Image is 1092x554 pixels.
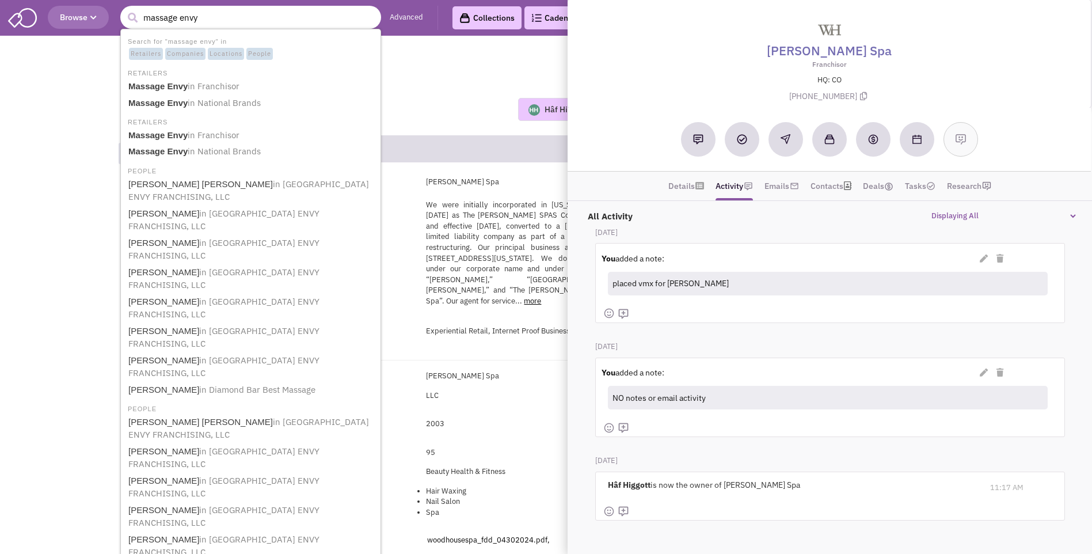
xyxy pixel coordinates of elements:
a: Social Media [118,347,243,371]
b: [DATE] [595,456,618,465]
a: Feeds [118,374,243,396]
a: [PERSON_NAME] [PERSON_NAME]in [GEOGRAPHIC_DATA] ENVY FRANCHISING, LLC [125,177,379,205]
div: placed vmx for [PERSON_NAME] [608,274,1042,294]
a: [PERSON_NAME]in [GEOGRAPHIC_DATA] ENVY FRANCHISING, LLC [125,444,379,472]
a: Emails [764,177,789,195]
label: added a note: [602,367,664,378]
button: Browse [48,6,109,29]
li: Nail Salon [426,496,602,507]
a: Contacts [811,177,843,195]
a: [PERSON_NAME]in [GEOGRAPHIC_DATA] ENVY FRANCHISING, LLC [125,473,379,502]
a: Details [668,177,695,195]
a: Massage Envyin National Brands [125,96,379,111]
div: 2003 [418,419,610,430]
img: research-icon.png [982,181,991,191]
img: TaskCount.png [926,181,935,191]
span: in [GEOGRAPHIC_DATA] ENVY FRANCHISING, LLC [128,237,319,261]
label: added a note: [602,253,664,264]
button: Add to a collection [812,122,847,157]
b: Hâf Higgott [608,480,650,490]
span: We were initially incorporated in [US_STATE] on [DATE] as The [PERSON_NAME] SPAS Corporation, and... [426,200,602,306]
a: woodhousespa_fdd_04302024.pdf, [427,535,550,545]
a: Activity [716,177,743,195]
a: Research [947,177,981,195]
img: mdi_comment-add-outline.png [618,422,629,434]
span: in National Brands [188,146,261,157]
img: Request research [955,134,967,145]
b: [DATE] [595,227,618,237]
span: People [246,48,273,60]
img: icon-collection-lavender-black.svg [459,13,470,24]
img: Add to a collection [824,134,835,145]
a: [PERSON_NAME]in [GEOGRAPHIC_DATA] ENVY FRANCHISING, LLC [125,503,379,531]
div: LLC [418,390,610,401]
img: Cadences_logo.png [531,14,542,22]
p: Franchisor [581,59,1078,69]
a: Massage Envyin National Brands [125,144,379,160]
a: [PERSON_NAME]in [GEOGRAPHIC_DATA] ENVY FRANCHISING, LLC [125,265,379,293]
span: in [GEOGRAPHIC_DATA] ENVY FRANCHISING, LLC [128,296,319,320]
a: Advanced [390,12,423,23]
li: Hair Waxing [426,486,602,497]
li: Search for "massage envy" in [122,35,379,61]
span: in [GEOGRAPHIC_DATA] ENVY FRANCHISING, LLC [128,446,319,470]
img: Reachout [781,134,790,144]
span: in Franchisor [188,130,239,141]
div: Experiential Retail, Internet Proof Business [418,326,610,337]
a: Units [118,246,243,270]
b: [DATE] [595,341,618,351]
a: [PERSON_NAME] Spa [767,41,892,59]
a: more [524,296,541,306]
span: Retailers [129,48,163,60]
a: Signals [118,398,243,420]
span: in [GEOGRAPHIC_DATA] ENVY FRANCHISING, LLC [128,504,319,529]
div: is now the owner of [PERSON_NAME] Spa [603,472,981,498]
div: 95 [418,447,610,458]
a: Map View [118,273,243,295]
a: General Info [119,143,244,165]
b: Massage Envy [128,130,188,140]
b: Massage Envy [128,81,188,91]
label: All Activity [582,204,633,222]
img: SmartAdmin [8,6,37,28]
a: Reviews [118,423,243,447]
div: NO notes or email activity [608,388,1042,408]
a: Feeds [118,450,243,472]
img: Create a deal [867,134,879,145]
a: [PERSON_NAME]in [GEOGRAPHIC_DATA] ENVY FRANCHISING, LLC [125,294,379,322]
a: Contacts [118,192,243,216]
a: Cadences [524,6,588,29]
div: [PERSON_NAME] Spa [418,177,610,188]
span: 11:17 AM [990,483,1023,492]
input: Search [120,6,381,29]
a: Reach Out Tips [118,167,243,189]
b: Massage Envy [128,98,188,108]
li: PEOPLE [122,402,379,414]
div: [PERSON_NAME] Spa [418,371,610,382]
a: Massage Envyin Franchisor [125,79,379,94]
img: Add a note [693,134,703,145]
a: Tasks [905,177,935,195]
span: in [GEOGRAPHIC_DATA] ENVY FRANCHISING, LLC [128,355,319,379]
span: Companies [165,48,206,60]
img: icon-dealamount.png [884,182,893,191]
i: Delete Note [996,255,1003,263]
div: Beauty Health & Fitness [418,466,610,477]
a: [PERSON_NAME]in [GEOGRAPHIC_DATA] ENVY FRANCHISING, LLC [125,324,379,352]
span: Locations [208,48,244,60]
b: Massage Envy [128,146,188,156]
span: [PHONE_NUMBER] [789,91,870,101]
li: RETAILERS [122,66,379,78]
strong: You [602,253,615,264]
a: Deals [863,177,893,195]
img: mdi_comment-add-outline.png [618,308,629,320]
a: [PERSON_NAME]in [GEOGRAPHIC_DATA] ENVY FRANCHISING, LLC [125,206,379,234]
span: in [GEOGRAPHIC_DATA] ENVY FRANCHISING, LLC [128,208,319,232]
li: Spa [426,507,602,518]
img: face-smile.png [603,506,615,517]
a: Financials [118,526,243,550]
a: [PERSON_NAME]in [GEOGRAPHIC_DATA] ENVY FRANCHISING, LLC [125,353,379,381]
i: Edit Note [980,255,988,263]
a: [PERSON_NAME]in [GEOGRAPHIC_DATA] ENVY FRANCHISING, LLC [125,236,379,264]
span: in [GEOGRAPHIC_DATA] ENVY FRANCHISING, LLC [128,475,319,499]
